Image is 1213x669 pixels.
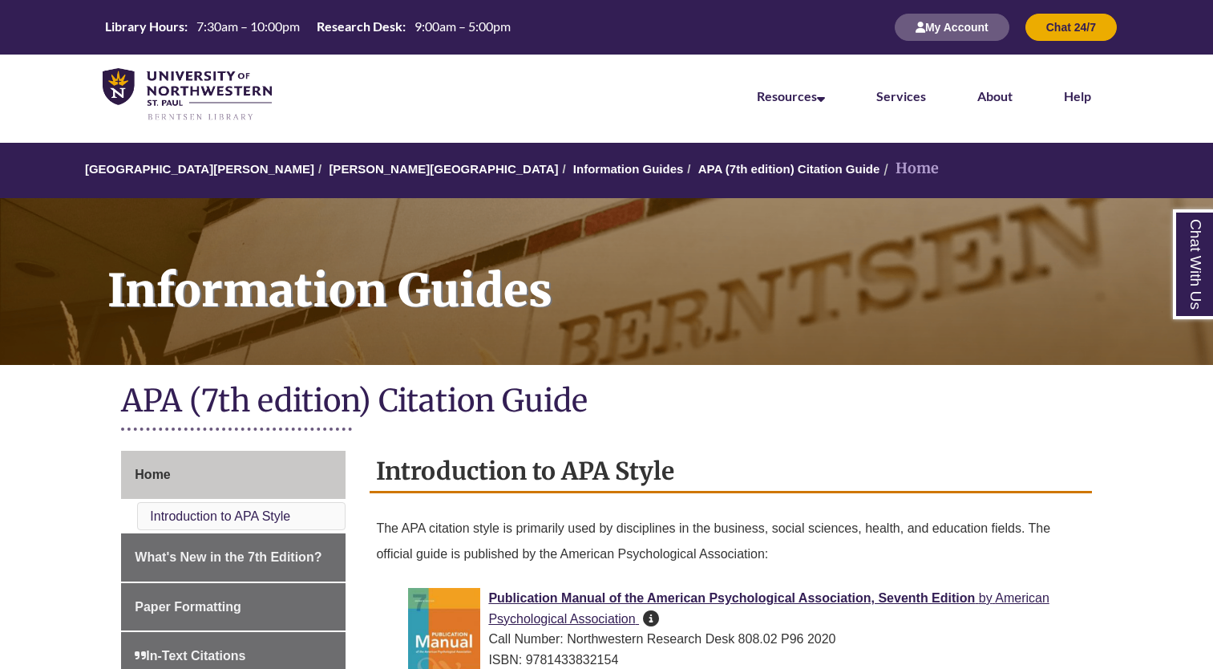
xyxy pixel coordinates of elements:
img: UNWSP Library Logo [103,68,272,122]
a: Chat 24/7 [1025,20,1117,34]
a: [GEOGRAPHIC_DATA][PERSON_NAME] [85,162,314,176]
span: Paper Formatting [135,600,241,614]
h1: Information Guides [90,198,1213,344]
a: Publication Manual of the American Psychological Association, Seventh Edition by American Psychol... [488,591,1049,626]
div: Call Number: Northwestern Research Desk 808.02 P96 2020 [408,629,1078,650]
a: Hours Today [99,18,517,37]
a: Home [121,451,346,499]
button: My Account [895,14,1009,41]
span: American Psychological Association [488,591,1049,626]
a: Paper Formatting [121,583,346,631]
th: Library Hours: [99,18,190,35]
span: Home [135,468,170,481]
a: [PERSON_NAME][GEOGRAPHIC_DATA] [329,162,558,176]
span: What's New in the 7th Edition? [135,550,321,564]
button: Chat 24/7 [1025,14,1117,41]
a: APA (7th edition) Citation Guide [698,162,880,176]
a: Introduction to APA Style [150,509,290,523]
th: Research Desk: [310,18,408,35]
a: Help [1064,88,1091,103]
li: Home [879,157,939,180]
span: In-Text Citations [135,649,245,663]
a: Services [876,88,926,103]
span: 9:00am – 5:00pm [414,18,511,34]
a: My Account [895,20,1009,34]
h1: APA (7th edition) Citation Guide [121,381,1091,424]
span: by [979,591,993,605]
table: Hours Today [99,18,517,35]
h2: Introduction to APA Style [370,451,1091,493]
span: 7:30am – 10:00pm [196,18,300,34]
span: Publication Manual of the American Psychological Association, Seventh Edition [488,591,975,605]
a: Information Guides [573,162,684,176]
a: Resources [757,88,825,103]
a: About [977,88,1013,103]
a: What's New in the 7th Edition? [121,533,346,582]
p: The APA citation style is primarily used by disciplines in the business, social sciences, health,... [376,509,1085,574]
